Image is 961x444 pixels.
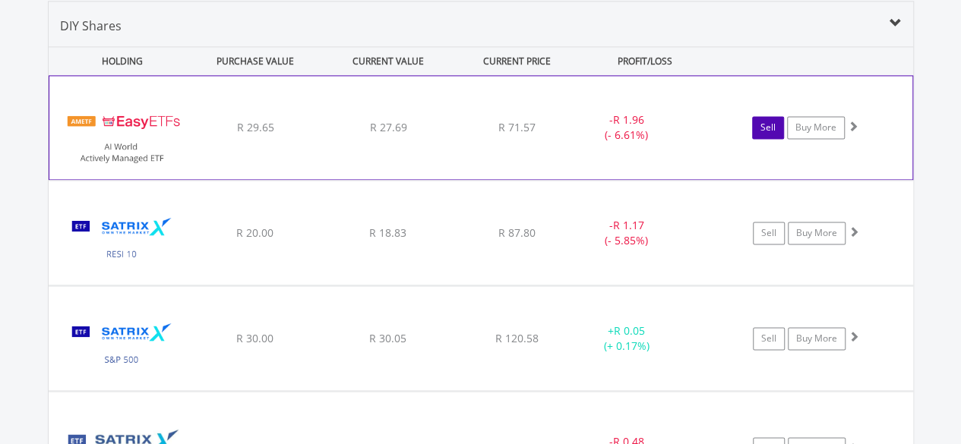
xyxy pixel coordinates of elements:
[569,112,683,143] div: - (- 6.61%)
[369,120,406,134] span: R 27.69
[191,47,321,75] div: PURCHASE VALUE
[788,327,846,350] a: Buy More
[570,323,684,354] div: + (+ 0.17%)
[57,95,188,175] img: TFSA.EASYAI.png
[56,305,187,386] img: TFSA.STX500.png
[788,222,846,244] a: Buy More
[60,17,122,34] span: DIY Shares
[753,222,785,244] a: Sell
[498,225,536,240] span: R 87.80
[56,200,187,281] img: TFSA.STXRES.png
[498,120,536,134] span: R 71.57
[753,327,785,350] a: Sell
[752,116,784,139] a: Sell
[236,225,273,240] span: R 20.00
[495,331,539,345] span: R 120.58
[787,116,845,139] a: Buy More
[369,331,406,345] span: R 30.05
[456,47,577,75] div: CURRENT PRICE
[49,47,188,75] div: HOLDING
[614,323,645,338] span: R 0.05
[570,218,684,248] div: - (- 5.85%)
[580,47,710,75] div: PROFIT/LOSS
[369,225,406,240] span: R 18.83
[236,331,273,345] span: R 30.00
[613,218,644,232] span: R 1.17
[612,112,643,127] span: R 1.96
[324,47,454,75] div: CURRENT VALUE
[236,120,273,134] span: R 29.65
